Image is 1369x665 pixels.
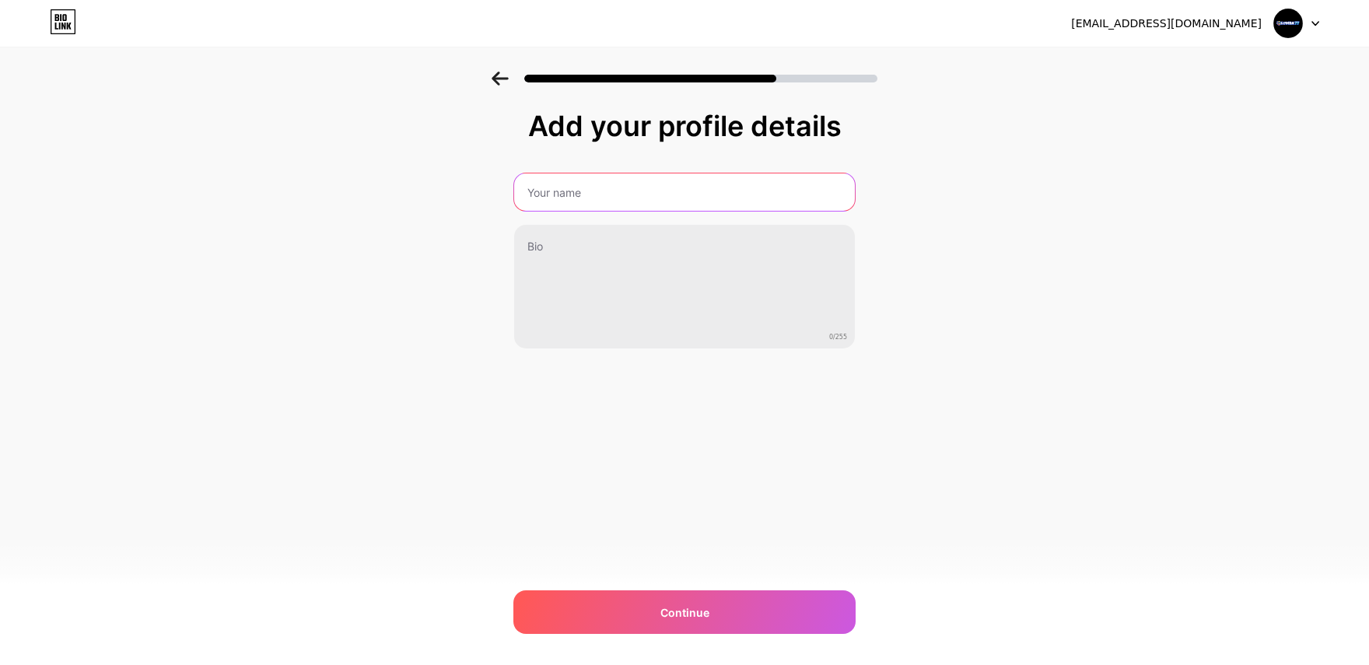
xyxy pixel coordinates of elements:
[1273,9,1303,38] img: purneauniversity
[1071,16,1262,32] div: [EMAIL_ADDRESS][DOMAIN_NAME]
[660,604,709,621] span: Continue
[514,173,855,211] input: Your name
[521,110,848,142] div: Add your profile details
[829,333,847,342] span: 0/255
